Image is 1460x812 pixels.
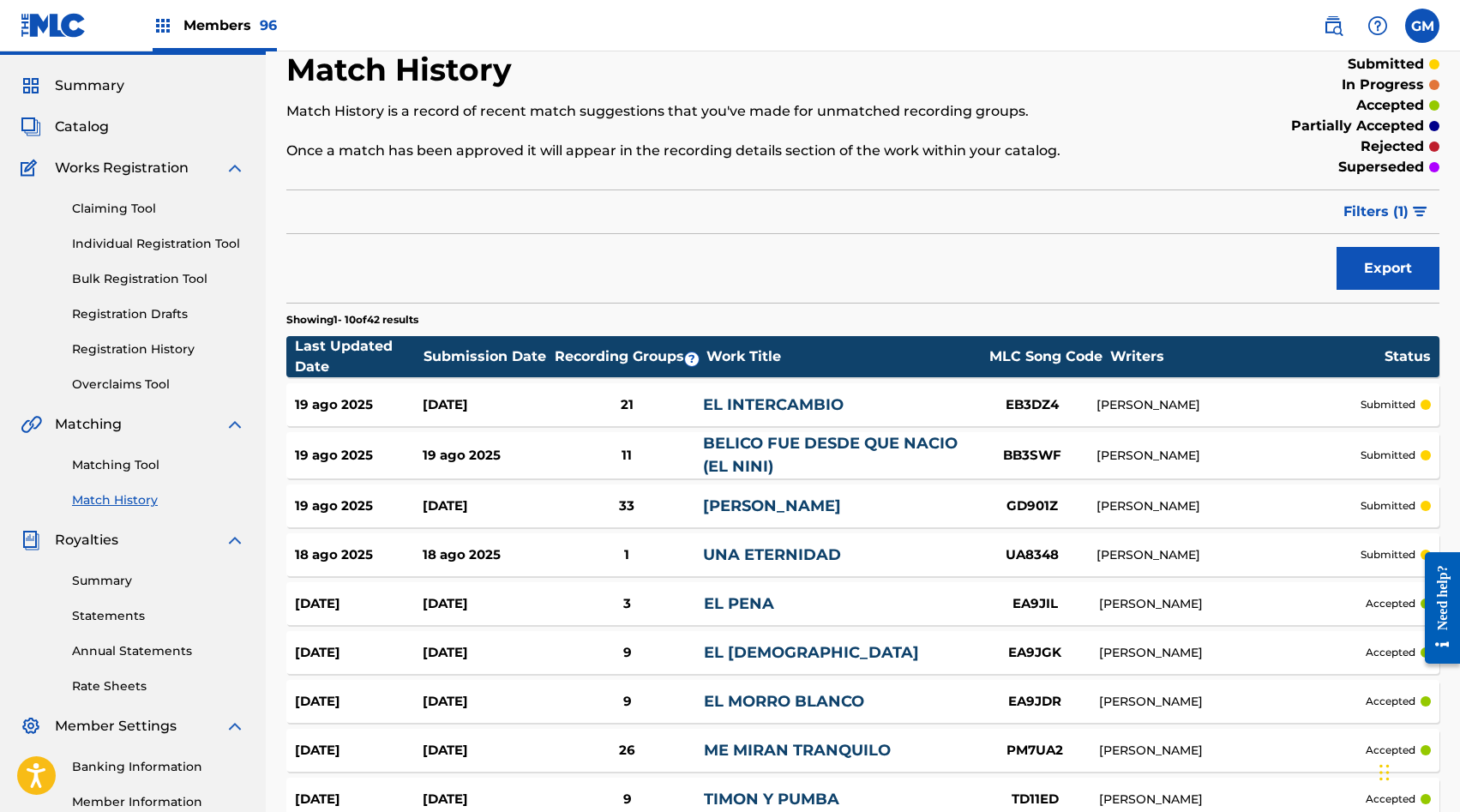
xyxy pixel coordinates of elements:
[295,790,423,809] div: [DATE]
[55,75,124,96] span: Summary
[423,594,550,614] div: [DATE]
[295,692,423,712] div: [DATE]
[968,446,1097,466] div: BB3SWF
[968,496,1097,516] div: GD901Z
[295,741,423,761] div: [DATE]
[1097,447,1361,465] div: [PERSON_NAME]
[153,15,173,36] img: Top Rightsholders
[1343,201,1409,222] span: Filters ( 1 )
[55,530,118,550] span: Royalties
[550,446,704,466] div: 11
[1099,595,1366,613] div: [PERSON_NAME]
[1412,538,1460,677] iframe: Resource Center
[550,643,704,663] div: 9
[1374,730,1460,812] iframe: Chat Widget
[423,496,550,516] div: [DATE]
[1413,207,1427,217] img: filter
[550,692,704,712] div: 9
[21,716,41,737] img: Member Settings
[423,395,550,415] div: [DATE]
[55,414,122,435] span: Matching
[970,643,1099,663] div: EA9JGK
[72,270,245,288] a: Bulk Registration Tool
[72,642,245,660] a: Annual Statements
[1367,15,1388,36] img: help
[424,346,552,367] div: Submission Date
[55,716,177,737] span: Member Settings
[423,545,550,565] div: 18 ago 2025
[1385,346,1431,367] div: Status
[1099,693,1366,711] div: [PERSON_NAME]
[1099,644,1366,662] div: [PERSON_NAME]
[704,741,891,760] a: ME MIRAN TRANQUILO
[1097,497,1361,515] div: [PERSON_NAME]
[706,346,981,367] div: Work Title
[72,456,245,474] a: Matching Tool
[72,793,245,811] a: Member Information
[21,158,43,178] img: Works Registration
[703,496,841,515] a: [PERSON_NAME]
[423,741,550,761] div: [DATE]
[21,117,109,137] a: CatalogCatalog
[970,790,1099,809] div: TD11ED
[72,677,245,695] a: Rate Sheets
[286,141,1175,161] p: Once a match has been approved it will appear in the recording details section of the work within...
[1366,791,1415,807] p: accepted
[982,346,1110,367] div: MLC Song Code
[295,395,423,415] div: 19 ago 2025
[183,15,277,35] span: Members
[1379,747,1390,798] div: Arrastrar
[1374,730,1460,812] div: Widget de chat
[552,346,706,367] div: Recording Groups
[260,17,277,33] span: 96
[550,496,704,516] div: 33
[1366,645,1415,660] p: accepted
[970,692,1099,712] div: EA9JDR
[704,643,919,662] a: EL [DEMOGRAPHIC_DATA]
[295,643,423,663] div: [DATE]
[295,594,423,614] div: [DATE]
[1337,247,1439,290] button: Export
[55,117,109,137] span: Catalog
[21,414,42,435] img: Matching
[704,692,864,711] a: EL MORRO BLANCO
[72,491,245,509] a: Match History
[72,758,245,776] a: Banking Information
[295,496,423,516] div: 19 ago 2025
[550,545,704,565] div: 1
[1333,190,1439,233] button: Filters (1)
[703,434,958,476] a: BELICO FUE DESDE QUE NACIO (EL NINI)
[295,545,423,565] div: 18 ago 2025
[225,530,245,550] img: expand
[225,716,245,737] img: expand
[1348,54,1424,75] p: submitted
[21,13,87,38] img: MLC Logo
[1361,397,1415,412] p: submitted
[423,790,550,809] div: [DATE]
[72,340,245,358] a: Registration History
[1342,75,1424,95] p: in progress
[1361,448,1415,463] p: submitted
[550,594,704,614] div: 3
[550,790,704,809] div: 9
[423,446,550,466] div: 19 ago 2025
[1099,742,1366,760] div: [PERSON_NAME]
[72,235,245,253] a: Individual Registration Tool
[1366,596,1415,611] p: accepted
[703,545,841,564] a: UNA ETERNIDAD
[225,414,245,435] img: expand
[423,692,550,712] div: [DATE]
[550,395,704,415] div: 21
[1361,9,1395,43] div: Help
[703,395,844,414] a: EL INTERCAMBIO
[55,158,189,178] span: Works Registration
[1366,743,1415,758] p: accepted
[1097,546,1361,564] div: [PERSON_NAME]
[72,200,245,218] a: Claiming Tool
[968,545,1097,565] div: UA8348
[1110,346,1385,367] div: Writers
[72,607,245,625] a: Statements
[286,51,520,89] h2: Match History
